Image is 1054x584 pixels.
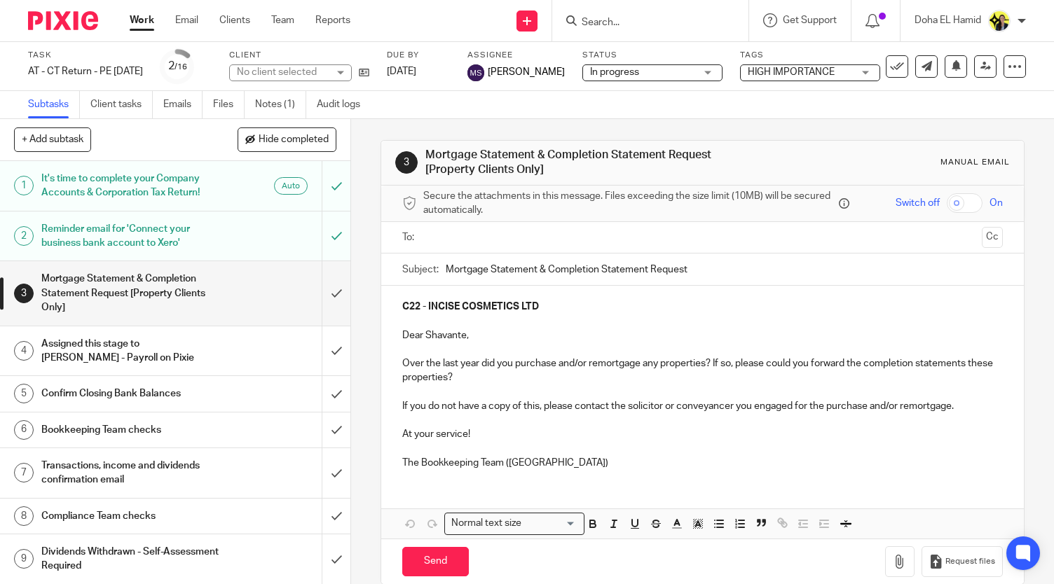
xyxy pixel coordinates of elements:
[163,91,203,118] a: Emails
[213,91,245,118] a: Files
[387,50,450,61] label: Due by
[255,91,306,118] a: Notes (1)
[259,134,329,146] span: Hide completed
[402,230,418,244] label: To:
[14,420,34,440] div: 6
[14,506,34,526] div: 8
[28,64,143,78] div: AT - CT Return - PE [DATE]
[317,91,371,118] a: Audit logs
[748,67,835,77] span: HIGH IMPORTANCE
[590,67,639,77] span: In progress
[274,177,308,195] div: Auto
[14,384,34,403] div: 5
[14,341,34,361] div: 4
[467,50,565,61] label: Assignee
[467,64,484,81] img: svg%3E
[526,516,576,531] input: Search for option
[14,549,34,569] div: 9
[915,13,981,27] p: Doha EL Hamid
[740,50,880,61] label: Tags
[174,63,187,71] small: /16
[580,17,706,29] input: Search
[90,91,153,118] a: Client tasks
[168,58,187,74] div: 2
[41,506,219,527] h1: Compliance Team checks
[238,127,336,151] button: Hide completed
[402,356,1003,385] p: Over the last year did you purchase and/or remortgage any properties? If so, please could you for...
[14,176,34,195] div: 1
[387,67,416,76] span: [DATE]
[582,50,723,61] label: Status
[402,427,1003,441] p: At your service!
[922,546,1003,578] button: Request files
[982,227,1003,248] button: Cc
[402,328,1003,342] p: Dear Shavante,
[41,168,219,204] h1: It's time to complete your Company Accounts & Corporation Tax Return!
[28,64,143,78] div: AT - CT Return - PE 30-09-2025
[130,13,154,27] a: Work
[41,383,219,404] h1: Confirm Closing Bank Balances
[14,284,34,303] div: 3
[488,65,565,79] span: [PERSON_NAME]
[940,157,1010,168] div: Manual email
[423,189,835,218] span: Secure the attachments in this message. Files exceeding the size limit (10MB) will be secured aut...
[28,91,80,118] a: Subtasks
[41,455,219,491] h1: Transactions, income and dividends confirmation email
[41,268,219,318] h1: Mortgage Statement & Completion Statement Request [Property Clients Only]
[41,419,219,440] h1: Bookkeeping Team checks
[219,13,250,27] a: Clients
[402,302,539,312] strong: C22 - INCISE COSMETICS LTD
[896,196,940,210] span: Switch off
[229,50,369,61] label: Client
[271,13,294,27] a: Team
[14,127,91,151] button: + Add subtask
[41,541,219,577] h1: Dividends Withdrawn - Self-Assessment Required
[237,65,328,79] div: No client selected
[945,556,995,567] span: Request files
[175,13,198,27] a: Email
[41,333,219,369] h1: Assigned this stage to [PERSON_NAME] - Payroll on Pixie
[315,13,350,27] a: Reports
[402,547,469,577] input: Send
[448,516,524,531] span: Normal text size
[14,226,34,246] div: 2
[402,399,1003,413] p: If you do not have a copy of this, please contact the solicitor or conveyancer you engaged for th...
[28,50,143,61] label: Task
[444,513,584,534] div: Search for option
[402,456,1003,470] p: The Bookkeeping Team ([GEOGRAPHIC_DATA])
[425,148,733,178] h1: Mortgage Statement & Completion Statement Request [Property Clients Only]
[783,15,837,25] span: Get Support
[988,10,1011,32] img: Doha-Starbridge.jpg
[14,463,34,482] div: 7
[41,218,219,254] h1: Reminder email for 'Connect your business bank account to Xero'
[402,263,439,277] label: Subject:
[990,196,1003,210] span: On
[28,11,98,30] img: Pixie
[395,151,418,174] div: 3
